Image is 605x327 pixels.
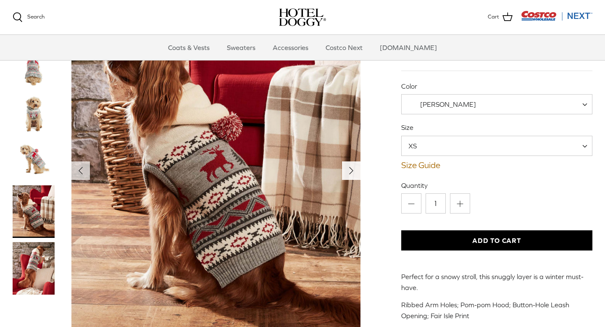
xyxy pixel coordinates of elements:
span: XS [402,141,434,150]
a: Thumbnail Link [13,139,55,181]
a: Costco Next [318,35,370,60]
span: Vanilla Ice [402,100,493,109]
a: Cart [488,12,513,23]
button: Previous [71,161,90,180]
img: hoteldoggycom [279,8,326,26]
button: Next [342,161,360,180]
a: Sweaters [219,35,263,60]
a: Thumbnail Link [13,93,55,135]
p: Ribbed Arm Holes; Pom-pom Hood; Button-Hole Leash Opening; Fair Isle Print [401,300,592,321]
a: Thumbnail Link [13,47,55,89]
label: Quantity [401,181,592,190]
label: Color [401,82,592,91]
label: Size [401,123,592,132]
a: Accessories [265,35,316,60]
a: Thumbnail Link [13,185,55,238]
span: Vanilla Ice [401,94,592,114]
a: Size Guide [401,160,592,170]
a: Search [13,12,45,22]
p: Perfect for a snowy stroll, this snuggly layer is a winter must-have. [401,272,592,293]
span: [PERSON_NAME] [420,100,476,108]
a: hoteldoggy.com hoteldoggycom [279,8,326,26]
a: Visit Costco Next [521,16,592,22]
button: Add to Cart [401,230,592,251]
img: Costco Next [521,11,592,21]
a: Coats & Vests [160,35,217,60]
a: [DOMAIN_NAME] [372,35,445,60]
span: XS [401,136,592,156]
span: Cart [488,13,499,21]
input: Quantity [426,193,446,214]
a: Thumbnail Link [13,242,55,295]
span: Search [27,13,45,20]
